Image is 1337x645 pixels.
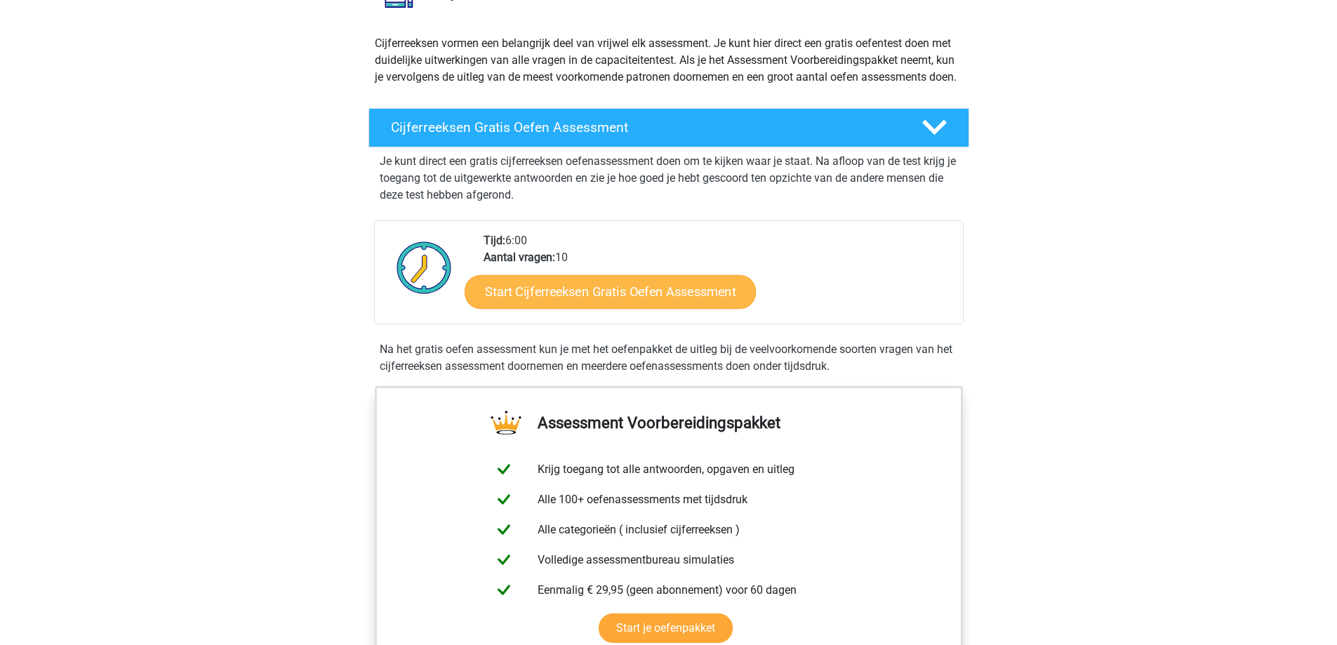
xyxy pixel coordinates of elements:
b: Aantal vragen: [484,251,555,264]
img: Klok [389,232,460,302]
div: Na het gratis oefen assessment kun je met het oefenpakket de uitleg bij de veelvoorkomende soorte... [374,341,964,375]
div: 6:00 10 [473,232,962,324]
p: Cijferreeksen vormen een belangrijk deel van vrijwel elk assessment. Je kunt hier direct een grat... [375,35,963,86]
p: Je kunt direct een gratis cijferreeksen oefenassessment doen om te kijken waar je staat. Na afloo... [380,153,958,204]
h4: Cijferreeksen Gratis Oefen Assessment [391,119,899,135]
b: Tijd: [484,234,505,247]
a: Start je oefenpakket [599,613,733,643]
a: Start Cijferreeksen Gratis Oefen Assessment [465,274,756,308]
a: Cijferreeksen Gratis Oefen Assessment [363,108,975,147]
